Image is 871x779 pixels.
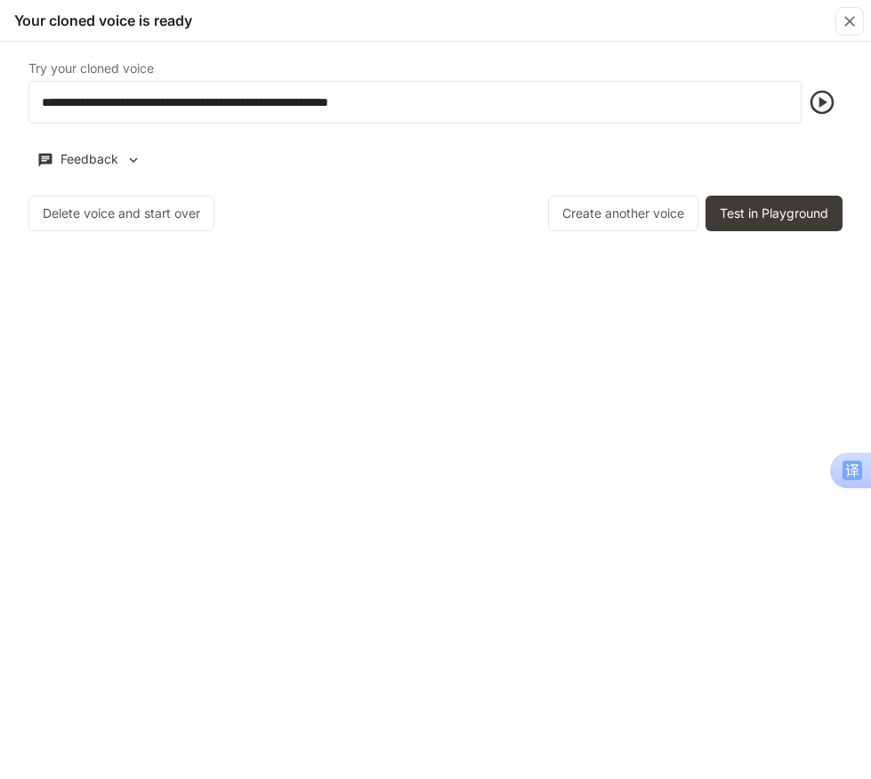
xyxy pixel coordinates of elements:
button: Feedback [28,145,149,174]
button: Delete voice and start over [28,196,214,231]
p: Try your cloned voice [28,62,154,75]
h5: Your cloned voice is ready [14,11,192,30]
button: Test in Playground [706,196,843,231]
button: Create another voice [548,196,698,231]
